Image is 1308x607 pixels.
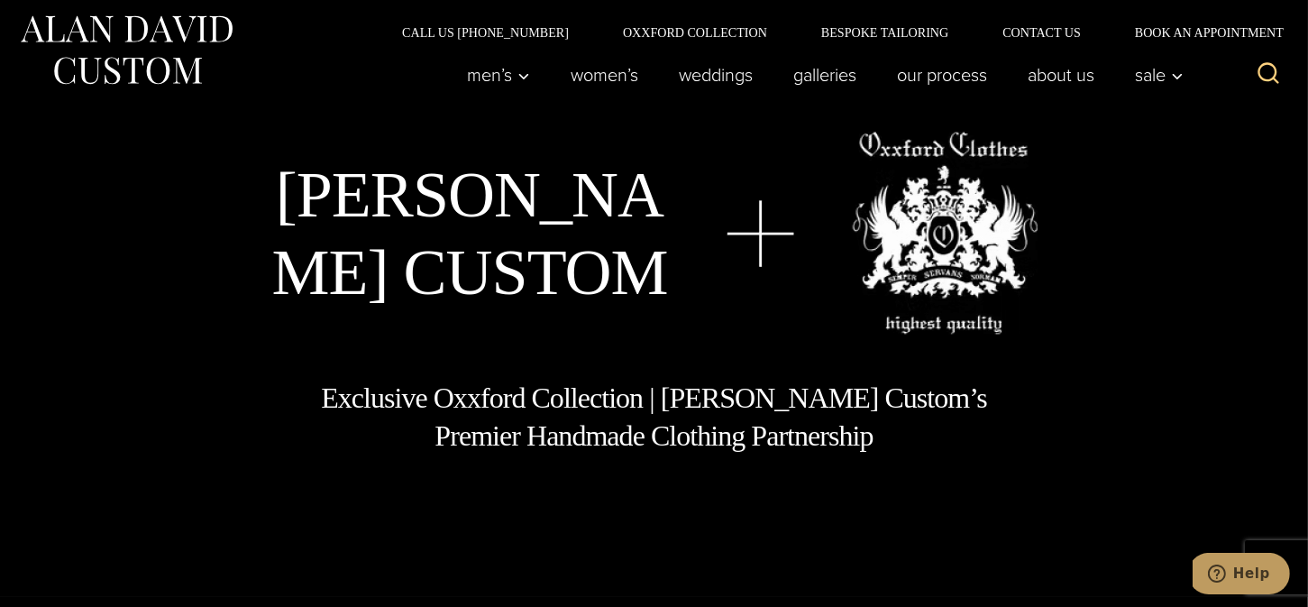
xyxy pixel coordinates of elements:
a: Book an Appointment [1108,26,1290,39]
button: View Search Form [1247,53,1290,97]
a: About Us [1008,57,1115,93]
button: pause animated background image [1261,549,1290,578]
button: Men’s sub menu toggle [447,57,551,93]
nav: Secondary Navigation [375,26,1290,39]
img: oxxford clothes, highest quality [852,132,1038,335]
a: Women’s [551,57,659,93]
img: Alan David Custom [18,10,234,90]
iframe: Opens a widget where you can chat to one of our agents [1193,553,1290,598]
a: Oxxford Collection [596,26,794,39]
button: Sale sub menu toggle [1115,57,1194,93]
a: Our Process [877,57,1008,93]
a: Bespoke Tailoring [794,26,975,39]
a: Galleries [773,57,877,93]
h1: [PERSON_NAME] Custom [270,156,669,312]
a: Call Us [PHONE_NUMBER] [375,26,596,39]
a: Contact Us [975,26,1108,39]
a: weddings [659,57,773,93]
nav: Primary Navigation [447,57,1194,93]
h1: Exclusive Oxxford Collection | [PERSON_NAME] Custom’s Premier Handmade Clothing Partnership [320,380,989,455]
